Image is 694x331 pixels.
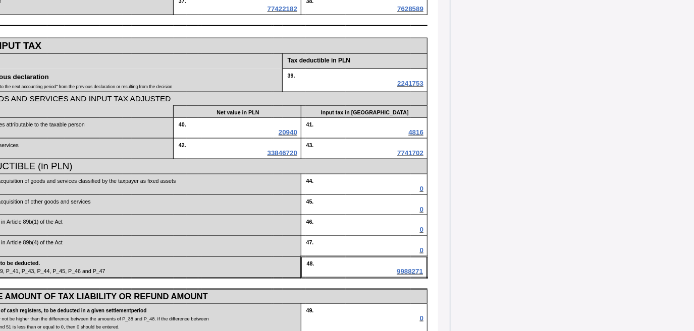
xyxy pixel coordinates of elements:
span: 40. [179,121,216,127]
span: 46. [306,219,314,225]
span: 9988271 [397,268,423,275]
span: 0 [420,246,423,254]
span: 49. [306,307,314,313]
span: 0 [420,226,423,233]
span: 41. [306,121,314,127]
span: 0 [420,206,423,213]
span: 45. [306,198,314,205]
span: period [131,308,147,313]
span: 0 [420,185,423,192]
span: 20940 [279,128,297,136]
span: 7628589 [397,5,423,13]
span: Net value in PLN [217,109,259,115]
span: 77422182 [268,5,297,13]
span: Input tax in [GEOGRAPHIC_DATA] [321,109,409,115]
span: 43. [306,142,314,148]
span: 0 [420,314,423,322]
span: Tax deductible in PLN [288,57,350,64]
span: 39. [288,73,295,79]
span: 48. [307,260,314,267]
span: 33846720 [268,149,297,157]
span: 7741702 [397,149,423,157]
span: 44. [306,178,314,184]
span: 2241753 [397,80,423,87]
span: 42. [179,142,186,148]
span: 4816 [408,128,423,136]
span: 47. [306,239,314,245]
